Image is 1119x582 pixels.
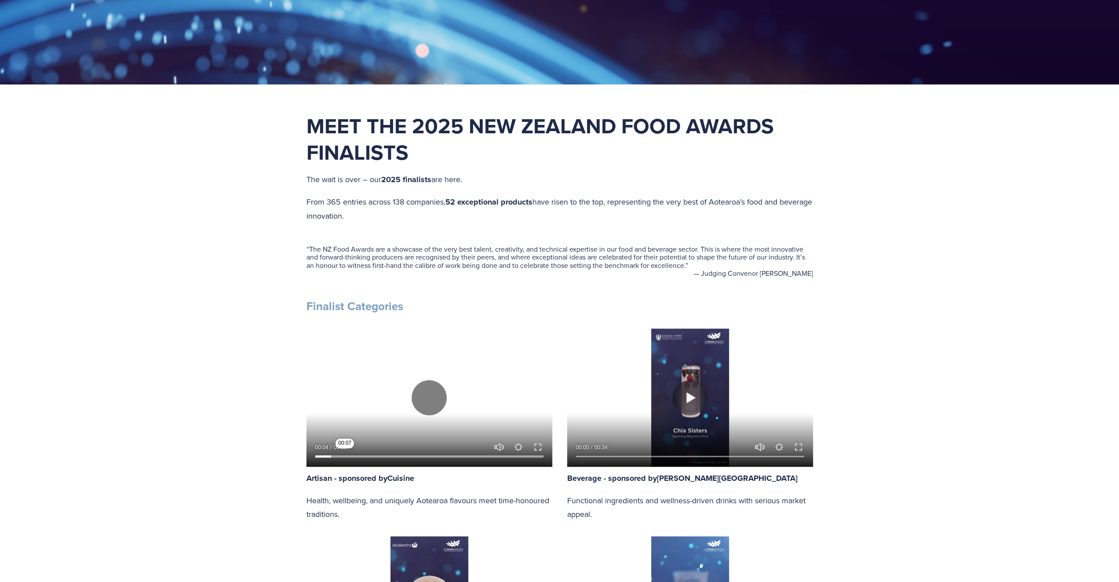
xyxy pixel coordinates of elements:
span: ” [685,260,688,270]
figcaption: — Judging Convenor [PERSON_NAME] [306,269,813,277]
div: Current time [315,443,331,452]
span: “ [306,244,309,254]
strong: 2025 finalists [381,174,431,185]
a: [PERSON_NAME][GEOGRAPHIC_DATA] [657,472,798,483]
p: The wait is over – our are here. [306,172,813,187]
button: Pause [412,380,447,415]
strong: [PERSON_NAME][GEOGRAPHIC_DATA] [657,472,798,484]
input: Seek [576,454,804,460]
p: Functional ingredients and wellness-driven drinks with serious market appeal. [567,494,813,521]
strong: Cuisine [387,472,414,484]
div: Current time [576,443,591,452]
p: Health, wellbeing, and uniquely Aotearoa flavours meet time-honoured traditions. [306,494,552,521]
div: Duration [591,443,610,452]
strong: Artisan - sponsored by [306,472,387,484]
input: Seek [315,454,543,460]
div: Duration [331,443,349,452]
a: Cuisine [387,472,414,483]
strong: Beverage - sponsored by [567,472,657,484]
strong: Finalist Categories [306,298,403,315]
strong: Meet the 2025 New Zealand Food Awards Finalists [306,110,779,168]
strong: 52 exceptional products [445,196,532,208]
p: From 365 entries across 138 companies, have risen to the top, representing the very best of Aotea... [306,195,813,223]
blockquote: The NZ Food Awards are a showcase of the very best talent, creativity, and technical expertise in... [306,245,813,269]
button: Play [672,380,707,415]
